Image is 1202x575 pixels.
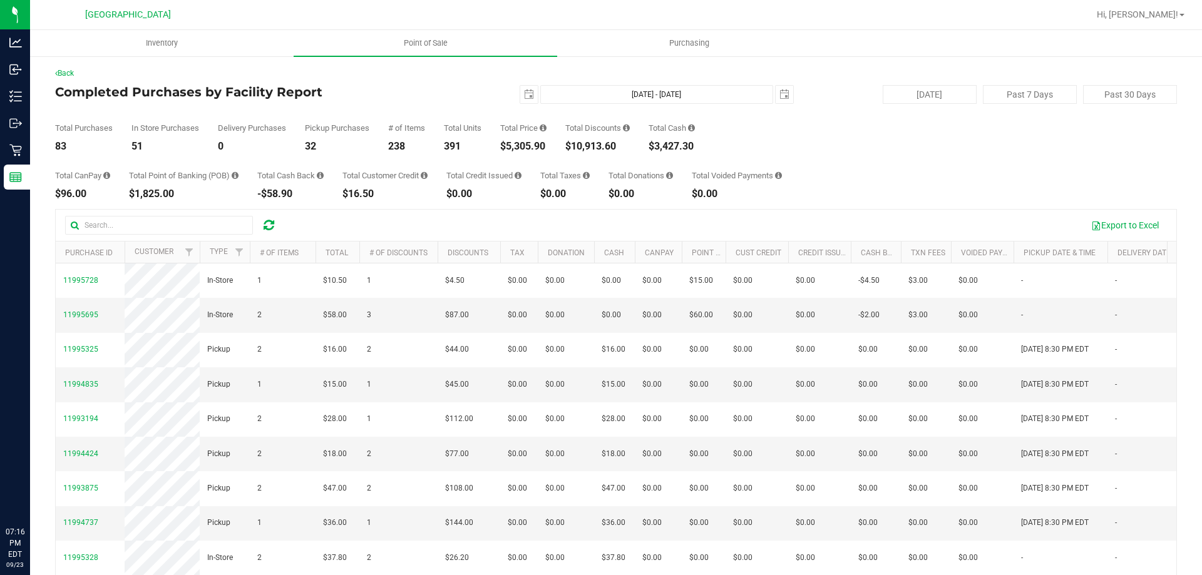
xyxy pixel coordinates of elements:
i: Sum of the successful, non-voided cash payment transactions for all purchases in the date range. ... [688,124,695,132]
span: $87.00 [445,309,469,321]
span: $0.00 [508,275,527,287]
div: 0 [218,141,286,151]
span: $18.00 [323,448,347,460]
button: Past 7 Days [983,85,1077,104]
a: Tax [510,248,525,257]
span: $37.80 [323,552,347,564]
span: $45.00 [445,379,469,390]
a: Total [326,248,348,257]
span: $0.00 [689,448,709,460]
span: $0.00 [545,413,565,425]
span: 11995695 [63,310,98,319]
span: Pickup [207,448,230,460]
span: $0.00 [642,413,662,425]
span: $0.00 [642,552,662,564]
span: [DATE] 8:30 PM EDT [1021,448,1089,460]
div: Total Units [444,124,481,132]
a: Discounts [448,248,488,257]
a: Back [55,69,74,78]
div: Total CanPay [55,171,110,180]
span: Pickup [207,413,230,425]
span: 2 [257,482,262,494]
span: $0.00 [642,482,662,494]
div: 238 [388,141,425,151]
span: Pickup [207,379,230,390]
span: In-Store [207,309,233,321]
a: Point of Banking (POB) [692,248,781,257]
span: - [1115,552,1117,564]
span: $0.00 [733,413,753,425]
inline-svg: Outbound [9,117,22,130]
div: $16.50 [342,189,428,199]
a: Voided Payment [961,248,1023,257]
span: $0.00 [642,379,662,390]
a: Cash [604,248,624,257]
span: $0.00 [796,552,815,564]
span: $60.00 [689,309,713,321]
span: $0.00 [545,448,565,460]
span: $108.00 [445,482,473,494]
span: Pickup [207,482,230,494]
span: 11995325 [63,345,98,354]
span: $15.00 [689,275,713,287]
div: $0.00 [609,189,673,199]
span: $0.00 [908,552,928,564]
span: - [1115,517,1117,529]
div: Total Discounts [565,124,630,132]
a: Inventory [30,30,294,56]
span: 11993875 [63,484,98,492]
span: $0.00 [508,309,527,321]
span: select [520,86,538,103]
p: 09/23 [6,560,24,569]
span: 1 [257,517,262,529]
span: $0.00 [908,448,928,460]
span: $0.00 [733,275,753,287]
div: Total Purchases [55,124,113,132]
span: $0.00 [858,379,878,390]
span: -$2.00 [858,309,880,321]
span: $112.00 [445,413,473,425]
span: - [1115,379,1117,390]
input: Search... [65,216,253,235]
span: Hi, [PERSON_NAME]! [1097,9,1178,19]
a: Purchase ID [65,248,113,257]
span: $0.00 [642,517,662,529]
div: $0.00 [692,189,782,199]
span: [DATE] 8:30 PM EDT [1021,482,1089,494]
span: In-Store [207,552,233,564]
span: $0.00 [858,482,878,494]
span: $0.00 [796,482,815,494]
a: Cust Credit [736,248,781,257]
span: Inventory [129,38,195,49]
span: $0.00 [508,517,527,529]
div: $10,913.60 [565,141,630,151]
h4: Completed Purchases by Facility Report [55,85,429,99]
span: 1 [257,379,262,390]
a: Credit Issued [798,248,850,257]
a: Txn Fees [911,248,945,257]
span: $0.00 [733,343,753,355]
span: $0.00 [508,552,527,564]
i: Sum of the cash-back amounts from rounded-up electronic payments for all purchases in the date ra... [317,171,324,180]
span: 2 [367,482,371,494]
span: $0.00 [858,413,878,425]
span: 2 [367,448,371,460]
div: Total Cash [649,124,695,132]
span: $0.00 [958,275,978,287]
div: Total Credit Issued [446,171,521,180]
span: $0.00 [908,343,928,355]
span: $0.00 [858,448,878,460]
span: $0.00 [858,343,878,355]
span: $0.00 [689,482,709,494]
span: $0.00 [733,482,753,494]
span: $0.00 [602,275,621,287]
div: Total Taxes [540,171,590,180]
div: In Store Purchases [131,124,199,132]
span: - [1115,482,1117,494]
span: $28.00 [602,413,625,425]
span: 1 [367,517,371,529]
span: $36.00 [602,517,625,529]
a: Cash Back [861,248,902,257]
span: 1 [257,275,262,287]
span: 11994424 [63,449,98,458]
